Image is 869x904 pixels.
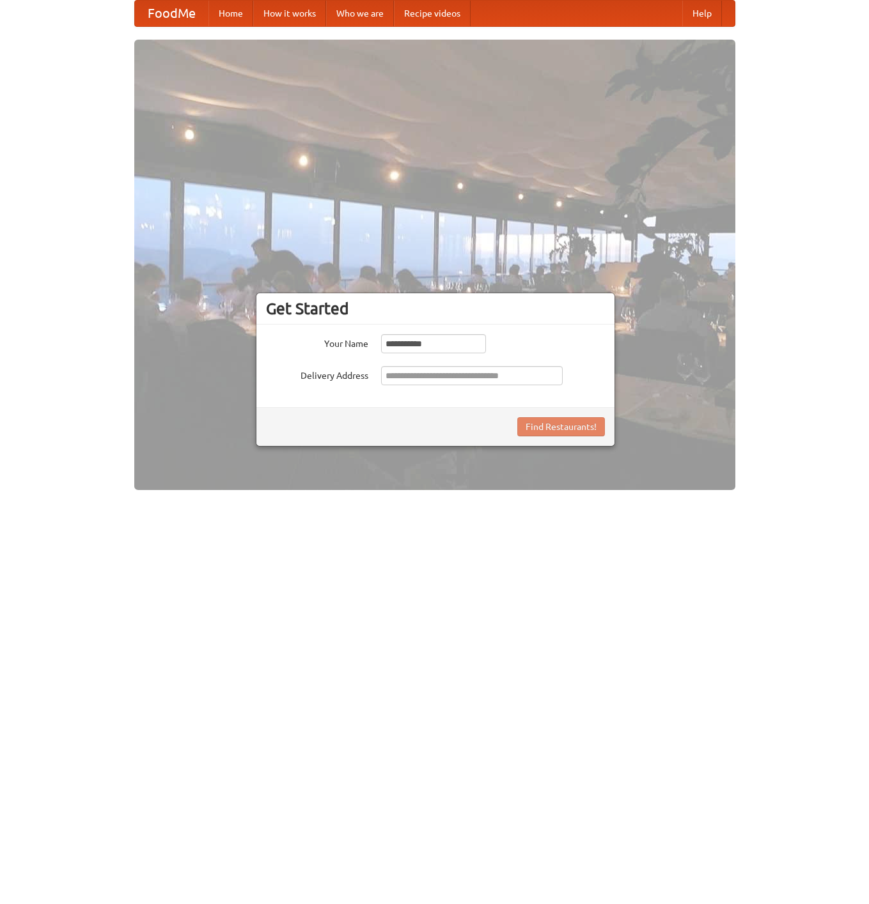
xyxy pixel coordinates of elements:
[266,299,605,318] h3: Get Started
[326,1,394,26] a: Who we are
[266,334,368,350] label: Your Name
[208,1,253,26] a: Home
[135,1,208,26] a: FoodMe
[394,1,471,26] a: Recipe videos
[517,417,605,436] button: Find Restaurants!
[266,366,368,382] label: Delivery Address
[253,1,326,26] a: How it works
[682,1,722,26] a: Help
